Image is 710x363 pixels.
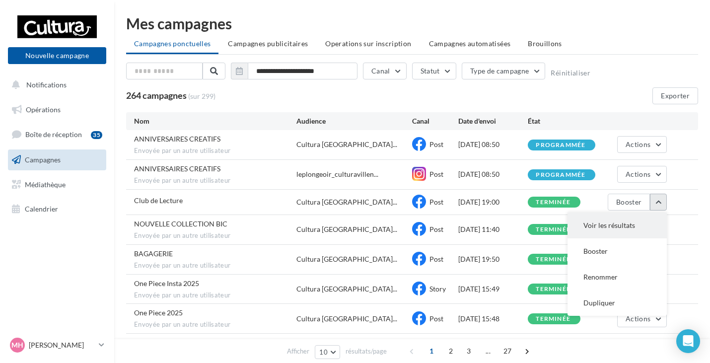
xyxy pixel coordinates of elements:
div: Nom [134,116,296,126]
div: terminée [536,199,570,206]
span: One Piece 2025 [134,338,183,347]
span: Post [429,198,443,206]
div: terminée [536,316,570,322]
span: 3 [461,343,477,359]
div: [DATE] 19:50 [458,254,528,264]
span: Brouillons [528,39,562,48]
div: terminée [536,286,570,292]
div: programmée [536,172,585,178]
span: Campagnes automatisées [429,39,511,48]
a: Opérations [6,99,108,120]
span: Boîte de réception [25,130,82,139]
button: Actions [617,310,667,327]
span: Campagnes publicitaires [228,39,308,48]
span: Post [429,225,443,233]
button: Voir les résultats [568,213,667,238]
button: Canal [363,63,407,79]
span: Envoyée par un autre utilisateur [134,146,296,155]
button: Actions [617,136,667,153]
span: Envoyée par un autre utilisateur [134,176,296,185]
span: Envoyée par un autre utilisateur [134,231,296,240]
span: ANNIVERSAIRES CREATIFS [134,135,220,143]
span: MH [11,340,23,350]
div: Audience [296,116,412,126]
span: Cultura [GEOGRAPHIC_DATA]... [296,140,397,149]
div: Mes campagnes [126,16,698,31]
div: terminée [536,256,570,263]
span: Envoyée par un autre utilisateur [134,320,296,329]
div: [DATE] 11:40 [458,224,528,234]
span: Médiathèque [25,180,66,188]
div: Date d'envoi [458,116,528,126]
span: BAGAGERIE [134,249,173,258]
p: [PERSON_NAME] [29,340,95,350]
button: Notifications [6,74,104,95]
span: One Piece Insta 2025 [134,279,199,288]
button: 10 [315,345,340,359]
span: Cultura [GEOGRAPHIC_DATA]... [296,254,397,264]
div: terminée [536,226,570,233]
span: leplongeoir_culturavillen... [296,169,378,179]
div: [DATE] 19:00 [458,197,528,207]
div: [DATE] 08:50 [458,140,528,149]
button: Booster [608,194,650,211]
span: 27 [499,343,516,359]
span: Envoyée par un autre utilisateur [134,291,296,300]
span: Notifications [26,80,67,89]
span: ... [480,343,496,359]
div: Open Intercom Messenger [676,329,700,353]
a: Calendrier [6,199,108,219]
span: ANNIVERSAIRES CREATIFS [134,164,220,173]
span: résultats/page [346,347,387,356]
div: [DATE] 08:50 [458,169,528,179]
span: 1 [424,343,439,359]
a: Boîte de réception35 [6,124,108,145]
button: Nouvelle campagne [8,47,106,64]
div: programmée [536,142,585,148]
span: Actions [626,314,650,323]
span: Afficher [287,347,309,356]
span: Cultura [GEOGRAPHIC_DATA]... [296,284,397,294]
span: Club de Lecture [134,196,183,205]
div: État [528,116,597,126]
div: Canal [412,116,458,126]
span: 264 campagnes [126,90,187,101]
span: Opérations [26,105,61,114]
span: One Piece 2025 [134,308,183,317]
span: Operations sur inscription [325,39,411,48]
div: [DATE] 15:48 [458,314,528,324]
a: MH [PERSON_NAME] [8,336,106,355]
button: Statut [412,63,456,79]
span: Campagnes [25,155,61,164]
span: 10 [319,348,328,356]
button: Actions [617,166,667,183]
span: Cultura [GEOGRAPHIC_DATA]... [296,224,397,234]
span: Actions [626,170,650,178]
button: Réinitialiser [551,69,590,77]
span: Envoyée par un autre utilisateur [134,261,296,270]
button: Exporter [652,87,698,104]
button: Dupliquer [568,290,667,316]
span: NOUVELLE COLLECTION BIC [134,219,227,228]
button: Renommer [568,264,667,290]
a: Médiathèque [6,174,108,195]
span: Calendrier [25,205,58,213]
a: Campagnes [6,149,108,170]
span: Cultura [GEOGRAPHIC_DATA]... [296,197,397,207]
span: Actions [626,140,650,148]
span: Post [429,255,443,263]
span: Post [429,140,443,148]
div: [DATE] 15:49 [458,284,528,294]
span: Post [429,314,443,323]
span: Post [429,170,443,178]
span: Story [429,285,446,293]
span: 2 [443,343,459,359]
button: Booster [568,238,667,264]
div: 35 [91,131,102,139]
button: Type de campagne [462,63,546,79]
span: Cultura [GEOGRAPHIC_DATA]... [296,314,397,324]
span: (sur 299) [188,91,215,101]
